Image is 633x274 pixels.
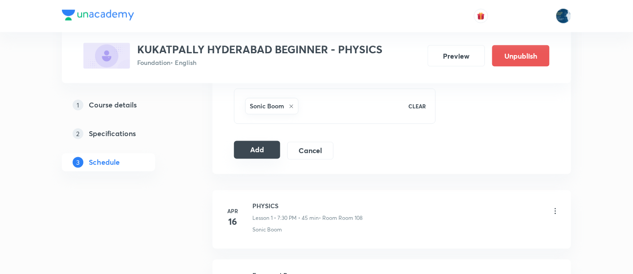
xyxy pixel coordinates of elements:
[73,157,83,168] p: 3
[62,96,184,114] a: 1Course details
[250,102,284,111] h6: Sonic Boom
[62,125,184,143] a: 2Specifications
[89,128,136,139] h5: Specifications
[89,100,137,111] h5: Course details
[83,43,130,69] img: BF9A59D0-CCA2-428B-928D-D63D272D94E6_plus.png
[137,43,382,56] h3: KUKATPALLY HYDERABAD BEGINNER - PHYSICS
[492,45,550,67] button: Unpublish
[137,58,382,67] p: Foundation • English
[224,207,242,215] h6: Apr
[252,201,363,211] h6: PHYSICS
[474,9,488,23] button: avatar
[409,103,426,111] p: CLEAR
[477,12,485,20] img: avatar
[428,45,485,67] button: Preview
[287,142,334,160] button: Cancel
[319,214,363,223] p: • Room Room 108
[73,100,83,111] p: 1
[252,214,319,223] p: Lesson 1 • 7:30 PM • 45 min
[73,128,83,139] p: 2
[62,10,134,21] img: Company Logo
[556,9,571,24] img: Lokeshwar Chiluveru
[62,10,134,23] a: Company Logo
[234,141,280,159] button: Add
[252,226,282,234] p: Sonic Boom
[224,215,242,229] h4: 16
[89,157,120,168] h5: Schedule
